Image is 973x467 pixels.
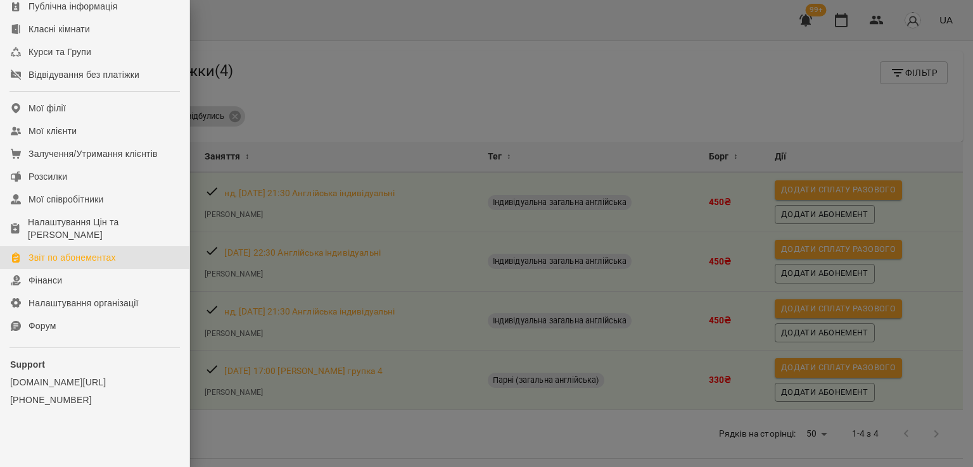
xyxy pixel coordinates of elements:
div: Відвідування без платіжки [29,68,139,81]
div: Залучення/Утримання клієнтів [29,147,158,160]
div: Мої співробітники [29,193,104,206]
div: Фінанси [29,274,62,287]
div: Курси та Групи [29,46,91,58]
div: Мої філії [29,102,66,115]
div: Налаштування організації [29,297,139,309]
div: Класні кімнати [29,23,90,35]
div: Форум [29,320,56,332]
p: Support [10,358,179,371]
a: [PHONE_NUMBER] [10,394,179,406]
div: Налаштування Цін та [PERSON_NAME] [28,216,179,241]
div: Мої клієнти [29,125,77,137]
div: Розсилки [29,170,67,183]
a: [DOMAIN_NAME][URL] [10,376,179,389]
div: Звіт по абонементах [29,251,116,264]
